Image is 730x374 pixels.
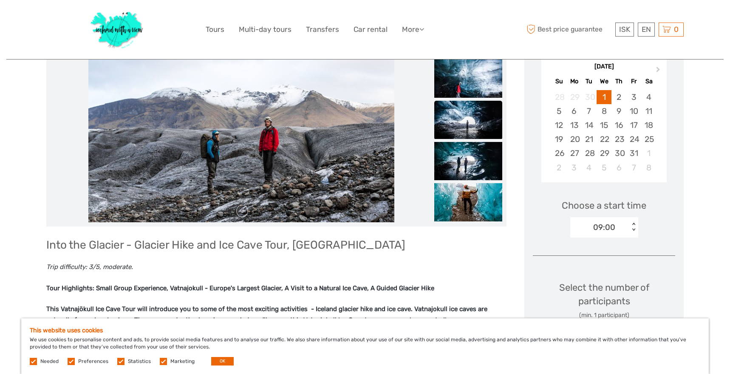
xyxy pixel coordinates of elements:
button: Next Month [652,65,666,78]
span: ISK [619,25,630,34]
div: Not available Sunday, September 28th, 2025 [552,90,566,104]
button: OK [211,357,234,365]
a: Car rental [354,23,388,36]
div: Choose Thursday, October 23rd, 2025 [611,132,626,146]
div: Choose Friday, November 7th, 2025 [626,161,641,175]
div: Choose Wednesday, October 8th, 2025 [597,104,611,118]
span: 0 [673,25,680,34]
div: Choose Tuesday, November 4th, 2025 [582,161,597,175]
div: Not available Tuesday, September 30th, 2025 [582,90,597,104]
div: Choose Sunday, October 26th, 2025 [552,146,566,160]
label: Preferences [78,358,108,365]
div: Choose Sunday, October 19th, 2025 [552,132,566,146]
label: Marketing [170,358,195,365]
img: 6f36767918f449b4a7efe2576e47f492_slider_thumbnail.jpeg [434,59,502,98]
img: 3ad9d79f852541ee9cb44058c951d10e_slider_thumbnail.jpeg [434,142,502,180]
div: Su [552,76,566,87]
div: Choose Tuesday, October 28th, 2025 [582,146,597,160]
label: Statistics [128,358,151,365]
div: Choose Thursday, October 30th, 2025 [611,146,626,160]
div: Select the number of participants [533,281,675,332]
div: Choose Friday, October 17th, 2025 [626,118,641,132]
div: Choose Tuesday, October 21st, 2025 [582,132,597,146]
div: We use cookies to personalise content and ads, to provide social media features and to analyse ou... [21,318,709,374]
div: Choose Sunday, October 12th, 2025 [552,118,566,132]
div: Choose Friday, October 10th, 2025 [626,104,641,118]
a: More [402,23,424,36]
span: Choose a start time [562,199,646,212]
div: [DATE] [541,62,667,71]
img: 1077-ca632067-b948-436b-9c7a-efe9894e108b_logo_big.jpg [86,6,148,53]
div: Choose Saturday, October 25th, 2025 [641,132,656,146]
div: Choose Saturday, October 18th, 2025 [641,118,656,132]
img: 17ed1b0f5e48432389c91d73eba5b8e6_slider_thumbnail.jpeg [434,101,502,139]
h2: Into the Glacier - Glacier Hike and Ice Cave Tour, [GEOGRAPHIC_DATA] [46,238,506,252]
div: Choose Thursday, October 16th, 2025 [611,118,626,132]
em: Trip difficulty: 3/5, moderate. [46,263,133,271]
strong: Tour Highlights: Small Group Experience, Vatnajokull - Europe's Largest Glacier, A Visit to a Nat... [46,284,434,292]
div: Tu [582,76,597,87]
p: We're away right now. Please check back later! [12,15,96,22]
div: Choose Wednesday, November 5th, 2025 [597,161,611,175]
div: Sa [641,76,656,87]
a: Tours [206,23,224,36]
div: Mo [567,76,582,87]
img: 3f4e581d5da241e8b2b631303211d827_main_slider.jpeg [88,18,394,222]
div: Choose Monday, October 13th, 2025 [567,118,582,132]
div: Choose Thursday, October 2nd, 2025 [611,90,626,104]
div: Choose Thursday, November 6th, 2025 [611,161,626,175]
img: 955299a6dff6426a9e0c3582f42d1b96_slider_thumbnail.jpeg [434,183,502,221]
div: Choose Wednesday, October 1st, 2025 [597,90,611,104]
div: Choose Friday, October 24th, 2025 [626,132,641,146]
strong: This Vatnajökull Ice Cave Tour will introduce you to some of the most exciting activities - Icela... [46,305,487,324]
div: Choose Wednesday, October 15th, 2025 [597,118,611,132]
div: Choose Saturday, November 1st, 2025 [641,146,656,160]
div: Choose Monday, October 27th, 2025 [567,146,582,160]
div: 09:00 [593,222,615,233]
div: month 2025-10 [544,90,664,175]
div: Choose Sunday, October 5th, 2025 [552,104,566,118]
div: Choose Saturday, October 11th, 2025 [641,104,656,118]
a: Multi-day tours [239,23,291,36]
div: (min. 1 participant) [533,311,675,320]
button: Open LiveChat chat widget [98,13,108,23]
div: Choose Friday, October 3rd, 2025 [626,90,641,104]
h5: This website uses cookies [30,327,700,334]
div: We [597,76,611,87]
div: Fr [626,76,641,87]
div: Choose Monday, October 6th, 2025 [567,104,582,118]
span: Best price guarantee [524,23,613,37]
div: EN [638,23,655,37]
div: Choose Saturday, November 8th, 2025 [641,161,656,175]
div: Choose Wednesday, October 22nd, 2025 [597,132,611,146]
div: Choose Thursday, October 9th, 2025 [611,104,626,118]
div: Choose Tuesday, October 7th, 2025 [582,104,597,118]
div: Not available Monday, September 29th, 2025 [567,90,582,104]
div: < > [630,223,637,232]
div: Choose Monday, November 3rd, 2025 [567,161,582,175]
div: Choose Wednesday, October 29th, 2025 [597,146,611,160]
div: Choose Monday, October 20th, 2025 [567,132,582,146]
div: Th [611,76,626,87]
div: Choose Tuesday, October 14th, 2025 [582,118,597,132]
a: Transfers [306,23,339,36]
div: Choose Sunday, November 2nd, 2025 [552,161,566,175]
div: Choose Friday, October 31st, 2025 [626,146,641,160]
label: Needed [40,358,59,365]
div: Choose Saturday, October 4th, 2025 [641,90,656,104]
